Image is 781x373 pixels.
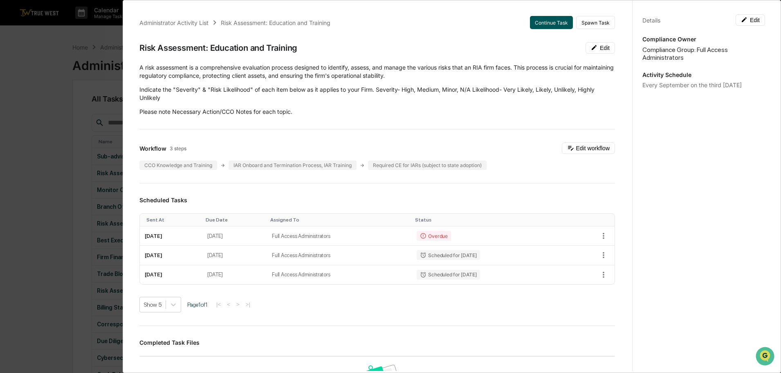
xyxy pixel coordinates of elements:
div: Toggle SortBy [206,217,264,223]
span: Page 1 of 1 [187,301,208,308]
div: Risk Assessment: Education and Training [139,43,297,53]
div: 🗄️ [59,104,66,111]
div: 🖐️ [8,104,15,111]
a: 🗄️Attestations [56,100,105,115]
div: Compliance Group: Full Access Administrators [642,46,765,61]
button: |< [214,301,223,308]
td: [DATE] [140,226,202,246]
button: Edit [736,14,765,26]
button: > [234,301,242,308]
div: Required CE for IARs (subject to state adoption) [368,161,487,170]
div: IAR Onboard and Termination Process, IAR Training [229,161,357,170]
p: How can we help? [8,17,149,30]
td: [DATE] [202,226,267,246]
td: [DATE] [140,265,202,284]
a: 🖐️Preclearance [5,100,56,115]
p: Activity Schedule [642,71,765,78]
p: Indicate the "Severity" & "Risk Likelihood" of each item below as it applies to your Firm. Severi... [139,86,615,102]
a: Powered byPylon [58,138,99,145]
span: 3 steps [170,145,186,151]
div: We're available if you need us! [28,71,103,77]
p: Compliance Owner [642,36,765,43]
div: 🔎 [8,120,15,126]
span: Workflow [139,145,166,152]
td: Full Access Administrators [267,246,412,265]
div: Toggle SortBy [270,217,408,223]
div: Toggle SortBy [415,217,564,223]
button: >| [243,301,253,308]
span: Attestations [67,103,101,111]
iframe: Open customer support [755,346,777,368]
a: 🔎Data Lookup [5,115,55,130]
div: Risk Assessment: Education and Training [221,19,330,26]
h3: Scheduled Tasks [139,197,615,203]
div: Scheduled for [DATE] [417,270,480,280]
div: Overdue [417,231,451,241]
td: [DATE] [202,246,267,265]
img: 1746055101610-c473b297-6a78-478c-a979-82029cc54cd1 [8,63,23,77]
p: A risk assessment is a comprehensive evaluation process designed to identify, assess, and manage ... [139,63,615,80]
td: Full Access Administrators [267,226,412,246]
div: CCO Knowledge and Training [139,161,217,170]
h3: Completed Task Files [139,339,615,346]
button: Edit [586,42,615,54]
div: Details [642,17,660,24]
span: Data Lookup [16,119,52,127]
div: Every September on the third [DATE] [642,81,765,88]
td: [DATE] [140,246,202,265]
span: Pylon [81,139,99,145]
div: Scheduled for [DATE] [417,250,480,260]
td: [DATE] [202,265,267,284]
button: Start new chat [139,65,149,75]
div: Start new chat [28,63,134,71]
span: Preclearance [16,103,53,111]
button: Spawn Task [576,16,615,29]
div: Toggle SortBy [146,217,199,223]
button: < [224,301,233,308]
td: Full Access Administrators [267,265,412,284]
button: Edit workflow [562,142,615,154]
p: Please note Necessary Action/CCO Notes for each topic. [139,108,615,116]
button: Continue Task [530,16,573,29]
div: Administrator Activity List [139,19,209,26]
